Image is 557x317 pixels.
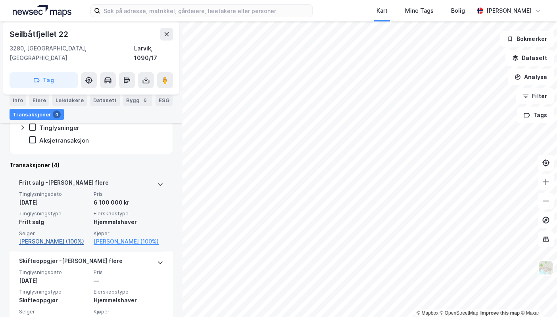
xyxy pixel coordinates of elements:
[19,269,89,276] span: Tinglysningsdato
[516,88,554,104] button: Filter
[486,6,532,15] div: [PERSON_NAME]
[39,124,79,131] div: Tinglysninger
[451,6,465,15] div: Bolig
[517,107,554,123] button: Tags
[94,269,163,276] span: Pris
[538,260,553,275] img: Z
[123,95,152,106] div: Bygg
[100,5,312,17] input: Søk på adresse, matrikkel, gårdeiere, leietakere eller personer
[94,191,163,197] span: Pris
[94,308,163,315] span: Kjøper
[480,310,520,316] a: Improve this map
[440,310,478,316] a: OpenStreetMap
[94,296,163,305] div: Hjemmelshaver
[53,110,61,118] div: 4
[19,308,89,315] span: Selger
[94,288,163,295] span: Eierskapstype
[19,217,89,227] div: Fritt salg
[134,44,173,63] div: Larvik, 1090/17
[94,230,163,237] span: Kjøper
[10,44,134,63] div: 3280, [GEOGRAPHIC_DATA], [GEOGRAPHIC_DATA]
[19,191,89,197] span: Tinglysningsdato
[19,230,89,237] span: Selger
[19,210,89,217] span: Tinglysningstype
[19,256,123,269] div: Skifteoppgjør - [PERSON_NAME] flere
[19,288,89,295] span: Tinglysningstype
[417,310,438,316] a: Mapbox
[517,279,557,317] iframe: Chat Widget
[94,237,163,246] a: [PERSON_NAME] (100%)
[19,237,89,246] a: [PERSON_NAME] (100%)
[517,279,557,317] div: Kontrollprogram for chat
[19,198,89,207] div: [DATE]
[376,6,388,15] div: Kart
[10,160,173,170] div: Transaksjoner (4)
[94,276,163,286] div: —
[39,137,89,144] div: Aksjetransaksjon
[52,95,87,106] div: Leietakere
[19,178,109,191] div: Fritt salg - [PERSON_NAME] flere
[94,217,163,227] div: Hjemmelshaver
[90,95,120,106] div: Datasett
[10,109,64,120] div: Transaksjoner
[19,276,89,286] div: [DATE]
[19,296,89,305] div: Skifteoppgjør
[94,198,163,207] div: 6 100 000 kr
[94,210,163,217] span: Eierskapstype
[405,6,434,15] div: Mine Tags
[505,50,554,66] button: Datasett
[29,95,49,106] div: Eiere
[141,96,149,104] div: 6
[13,5,71,17] img: logo.a4113a55bc3d86da70a041830d287a7e.svg
[508,69,554,85] button: Analyse
[10,95,26,106] div: Info
[10,28,70,41] div: Seilbåtfjellet 22
[156,95,173,106] div: ESG
[500,31,554,47] button: Bokmerker
[10,72,78,88] button: Tag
